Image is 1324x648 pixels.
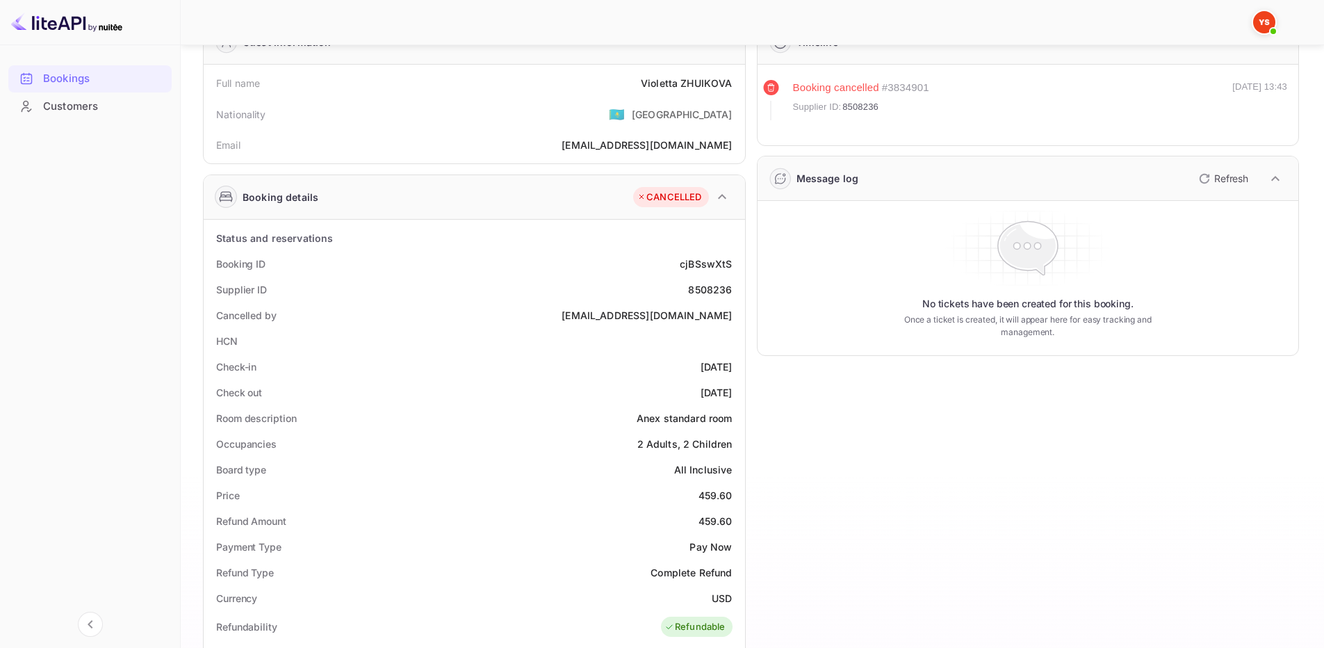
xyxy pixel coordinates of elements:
div: [EMAIL_ADDRESS][DOMAIN_NAME] [562,138,732,152]
div: 2 Adults, 2 Children [637,437,733,451]
p: Once a ticket is created, it will appear here for easy tracking and management. [882,314,1173,339]
div: Board type [216,462,266,477]
div: cjBSswXtS [680,257,732,271]
div: [DATE] 13:43 [1232,80,1287,120]
img: Yandex Support [1253,11,1275,33]
div: Message log [796,171,859,186]
div: Refundability [216,619,277,634]
div: Pay Now [689,540,732,554]
div: 459.60 [698,514,733,528]
div: Refund Type [216,565,274,580]
div: Refundable [664,620,726,634]
div: Booking cancelled [793,80,879,96]
div: Cancelled by [216,308,277,323]
div: Price [216,488,240,503]
div: Supplier ID [216,282,267,297]
div: Currency [216,591,257,606]
a: Customers [8,93,172,119]
span: Supplier ID: [793,100,842,114]
div: Complete Refund [651,565,732,580]
div: Room description [216,411,296,426]
div: Check out [216,385,262,400]
div: [GEOGRAPHIC_DATA] [632,107,733,122]
div: Anex standard room [637,411,733,426]
div: Refund Amount [216,514,286,528]
div: Email [216,138,240,152]
div: [DATE] [701,385,733,400]
div: Customers [8,93,172,120]
button: Refresh [1191,168,1254,190]
p: Refresh [1214,171,1248,186]
div: Bookings [8,65,172,92]
div: Bookings [43,71,165,87]
div: Violetta ZHUIKOVA [641,76,733,90]
span: United States [609,102,625,127]
div: All Inclusive [674,462,733,477]
span: 8508236 [842,100,878,114]
div: USD [712,591,732,606]
div: Nationality [216,107,266,122]
div: CANCELLED [637,191,701,204]
div: Full name [216,76,260,90]
div: 8508236 [688,282,732,297]
div: Status and reservations [216,231,333,245]
div: 459.60 [698,488,733,503]
div: Booking details [243,190,318,204]
div: Check-in [216,359,256,374]
div: [DATE] [701,359,733,374]
img: LiteAPI logo [11,11,122,33]
a: Bookings [8,65,172,91]
div: Payment Type [216,540,281,554]
div: # 3834901 [882,80,929,96]
p: No tickets have been created for this booking. [922,297,1134,311]
div: Booking ID [216,257,265,271]
div: [EMAIL_ADDRESS][DOMAIN_NAME] [562,308,732,323]
div: Occupancies [216,437,277,451]
div: Customers [43,99,165,115]
button: Collapse navigation [78,612,103,637]
div: HCN [216,334,238,348]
